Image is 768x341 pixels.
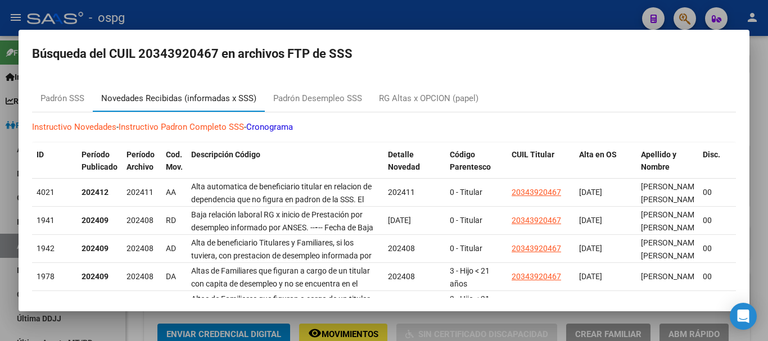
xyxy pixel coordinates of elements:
[512,272,561,281] span: 20343920467
[191,182,376,280] span: Alta automatica de beneficiario titular en relacion de dependencia que no figura en padron de la ...
[450,244,482,253] span: 0 - Titular
[512,216,561,225] span: 20343920467
[450,188,482,197] span: 0 - Titular
[161,143,187,192] datatable-header-cell: Cod. Mov.
[450,294,490,316] span: 3 - Hijo < 21 años
[166,150,183,172] span: Cod. Mov.
[246,122,293,132] a: Cronograma
[703,214,728,227] div: 00
[450,150,491,172] span: Código Parentesco
[575,143,636,192] datatable-header-cell: Alta en OS
[641,238,701,260] span: [PERSON_NAME] [PERSON_NAME]
[703,270,728,283] div: 00
[636,143,698,192] datatable-header-cell: Apellido y Nombre
[383,143,445,192] datatable-header-cell: Detalle Novedad
[191,238,372,298] span: Alta de beneficiario Titulares y Familiares, si los tuviera, con prestacion de desempleo informad...
[641,210,701,232] span: [PERSON_NAME] [PERSON_NAME]
[37,244,55,253] span: 1942
[191,210,373,232] span: Baja relación laboral RG x inicio de Prestación por desempleo informado por ANSES. -- -- Fecha de...
[166,188,176,197] span: AA
[579,188,602,197] span: [DATE]
[32,43,736,65] h2: Búsqueda del CUIL 20343920467 en archivos FTP de SSS
[703,186,728,199] div: 00
[730,303,757,330] div: Open Intercom Messenger
[82,244,109,253] strong: 202409
[388,216,411,225] span: [DATE]
[37,272,55,281] span: 1978
[82,150,118,172] span: Período Publicado
[703,242,728,255] div: 00
[450,266,490,288] span: 3 - Hijo < 21 años
[641,182,701,204] span: [PERSON_NAME] [PERSON_NAME]
[388,150,420,172] span: Detalle Novedad
[37,216,55,225] span: 1941
[507,143,575,192] datatable-header-cell: CUIL Titular
[101,92,256,105] div: Novedades Recibidas (informadas x SSS)
[512,244,561,253] span: 20343920467
[82,272,109,281] strong: 202409
[191,150,260,159] span: Descripción Código
[82,188,109,197] strong: 202412
[32,143,77,192] datatable-header-cell: ID
[40,92,84,105] div: Padrón SSS
[37,150,44,159] span: ID
[119,122,244,132] a: Instructivo Padron Completo SSS
[82,216,109,225] strong: 202409
[512,188,561,197] span: 20343920467
[127,216,153,225] span: 202408
[641,272,701,281] span: [PERSON_NAME]
[77,143,122,192] datatable-header-cell: Período Publicado
[703,150,720,159] span: Disc.
[122,143,161,192] datatable-header-cell: Período Archivo
[445,143,507,192] datatable-header-cell: Código Parentesco
[379,92,478,105] div: RG Altas x OPCION (papel)
[127,272,153,281] span: 202408
[512,150,554,159] span: CUIL Titular
[388,188,415,197] span: 202411
[579,216,602,225] span: [DATE]
[127,150,155,172] span: Período Archivo
[166,272,176,281] span: DA
[315,223,318,232] strong: -
[641,150,676,172] span: Apellido y Nombre
[127,244,153,253] span: 202408
[579,244,602,253] span: [DATE]
[388,244,415,253] span: 202408
[698,143,732,192] datatable-header-cell: Disc.
[187,143,383,192] datatable-header-cell: Descripción Código
[127,188,153,197] span: 202411
[388,272,415,281] span: 202408
[166,216,176,225] span: RD
[191,266,370,326] span: Altas de Familiares que figuran a cargo de un titular con capita de desempleo y no se encuentra e...
[37,188,55,197] span: 4021
[32,121,736,134] p: - -
[579,272,602,281] span: [DATE]
[273,92,362,105] div: Padrón Desempleo SSS
[32,122,116,132] a: Instructivo Novedades
[450,216,482,225] span: 0 - Titular
[166,244,176,253] span: AD
[579,150,617,159] span: Alta en OS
